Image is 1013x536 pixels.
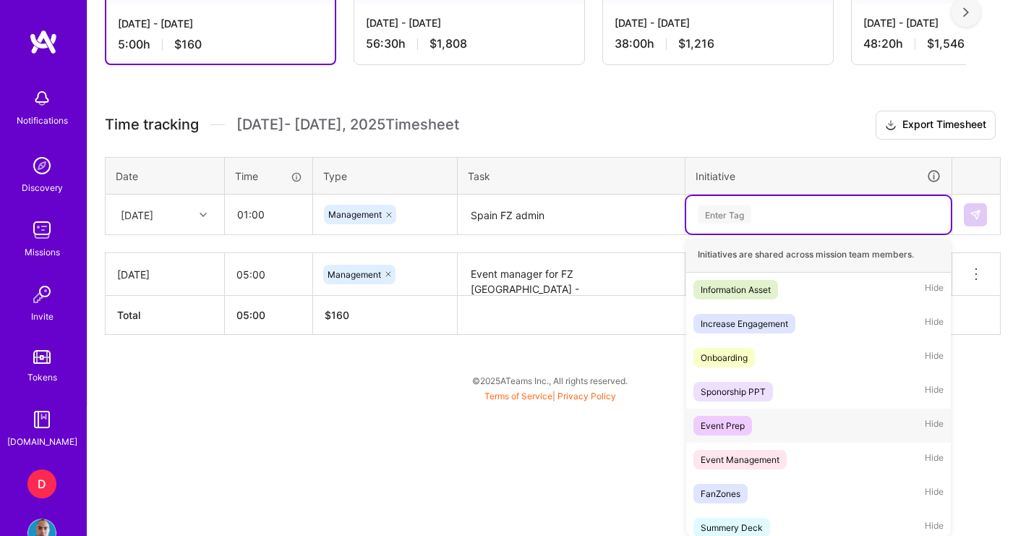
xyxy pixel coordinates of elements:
[459,196,683,234] textarea: Spain FZ admin
[226,195,312,234] input: HH:MM
[970,209,981,221] img: Submit
[701,520,763,535] div: Summery Deck
[701,418,745,433] div: Event Prep
[701,316,788,331] div: Increase Engagement
[27,370,57,385] div: Tokens
[31,309,54,324] div: Invite
[174,37,202,52] span: $160
[925,348,944,367] span: Hide
[459,255,683,294] textarea: Event manager for FZ [GEOGRAPHIC_DATA] - [GEOGRAPHIC_DATA]: Barcelona vs PSG + ROS prep
[236,116,459,134] span: [DATE] - [DATE] , 2025 Timesheet
[225,296,313,335] th: 05:00
[615,15,821,30] div: [DATE] - [DATE]
[927,36,965,51] span: $1,546
[701,282,771,297] div: Information Asset
[429,36,467,51] span: $1,808
[615,36,821,51] div: 38:00 h
[27,84,56,113] img: bell
[701,486,740,501] div: FanZones
[678,36,714,51] span: $1,216
[105,116,199,134] span: Time tracking
[885,118,897,133] i: icon Download
[925,416,944,435] span: Hide
[117,267,213,282] div: [DATE]
[29,29,58,55] img: logo
[925,484,944,503] span: Hide
[686,237,951,273] div: Initiatives are shared across mission team members.
[366,15,573,30] div: [DATE] - [DATE]
[698,203,751,226] div: Enter Tag
[876,111,996,140] button: Export Timesheet
[925,450,944,469] span: Hide
[484,391,616,401] span: |
[22,180,63,195] div: Discovery
[557,391,616,401] a: Privacy Policy
[925,382,944,401] span: Hide
[27,216,56,244] img: teamwork
[7,434,77,449] div: [DOMAIN_NAME]
[33,350,51,364] img: tokens
[17,113,68,128] div: Notifications
[25,244,60,260] div: Missions
[121,207,153,222] div: [DATE]
[27,469,56,498] div: D
[87,362,1013,399] div: © 2025 ATeams Inc., All rights reserved.
[366,36,573,51] div: 56:30 h
[118,16,323,31] div: [DATE] - [DATE]
[27,280,56,309] img: Invite
[701,384,766,399] div: Sponorship PPT
[27,405,56,434] img: guide book
[118,37,323,52] div: 5:00 h
[106,157,225,195] th: Date
[106,296,225,335] th: Total
[200,211,207,218] i: icon Chevron
[458,157,685,195] th: Task
[325,309,349,321] span: $ 160
[701,350,748,365] div: Onboarding
[313,157,458,195] th: Type
[328,209,382,220] span: Management
[235,169,302,184] div: Time
[701,452,779,467] div: Event Management
[24,469,60,498] a: D
[925,280,944,299] span: Hide
[925,314,944,333] span: Hide
[963,7,969,17] img: right
[225,255,312,294] input: HH:MM
[27,151,56,180] img: discovery
[696,168,941,184] div: Initiative
[484,391,552,401] a: Terms of Service
[328,269,381,280] span: Management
